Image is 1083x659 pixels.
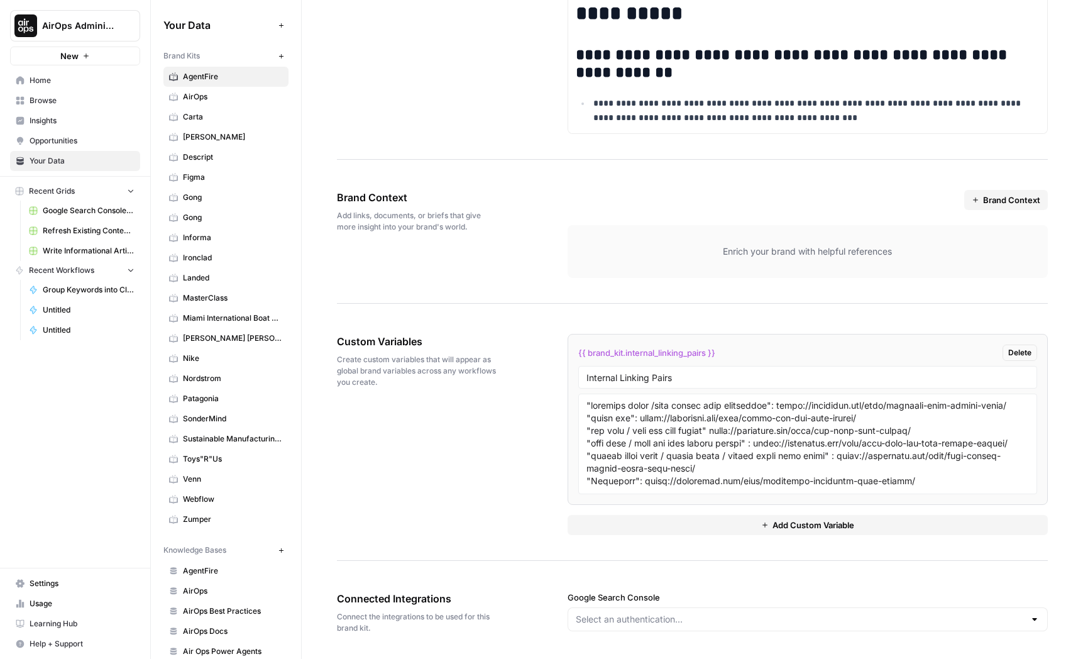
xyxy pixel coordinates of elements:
[163,127,289,147] a: [PERSON_NAME]
[43,304,135,316] span: Untitled
[14,14,37,37] img: AirOps Administrative Logo
[183,252,283,263] span: Ironclad
[983,194,1040,206] span: Brand Context
[183,585,283,597] span: AirOps
[43,225,135,236] span: Refresh Existing Content (3)
[163,348,289,368] a: Nike
[30,95,135,106] span: Browse
[163,208,289,228] a: Gong
[337,190,497,205] span: Brand Context
[183,91,283,102] span: AirOps
[183,131,283,143] span: [PERSON_NAME]
[183,111,283,123] span: Carta
[10,573,140,594] a: Settings
[163,621,289,641] a: AirOps Docs
[568,591,1048,604] label: Google Search Console
[43,245,135,257] span: Write Informational Article
[183,272,283,284] span: Landed
[183,433,283,445] span: Sustainable Manufacturing Expo
[163,561,289,581] a: AgentFire
[163,248,289,268] a: Ironclad
[183,514,283,525] span: Zumper
[183,646,283,657] span: Air Ops Power Agents
[337,210,497,233] span: Add links, documents, or briefs that give more insight into your brand's world.
[183,565,283,577] span: AgentFire
[183,71,283,82] span: AgentFire
[30,598,135,609] span: Usage
[183,494,283,505] span: Webflow
[10,261,140,280] button: Recent Workflows
[183,606,283,617] span: AirOps Best Practices
[163,489,289,509] a: Webflow
[183,232,283,243] span: Informa
[30,618,135,629] span: Learning Hub
[183,453,283,465] span: Toys"R"Us
[183,172,283,183] span: Figma
[163,545,226,556] span: Knowledge Bases
[163,449,289,469] a: Toys"R"Us
[163,308,289,328] a: Miami International Boat Show
[183,292,283,304] span: MasterClass
[10,70,140,91] a: Home
[163,50,200,62] span: Brand Kits
[183,626,283,637] span: AirOps Docs
[586,399,1029,489] textarea: "loremips dolor /sita consec adip elitseddoe": tempo://incididun.utl/etdo/magnaali-enim-admini-ve...
[43,284,135,296] span: Group Keywords into Clusters
[183,353,283,364] span: Nike
[23,241,140,261] a: Write Informational Article
[163,18,273,33] span: Your Data
[183,473,283,485] span: Venn
[163,87,289,107] a: AirOps
[10,47,140,65] button: New
[163,67,289,87] a: AgentFire
[588,245,1028,258] p: Enrich your brand with helpful references
[30,135,135,147] span: Opportunities
[10,91,140,111] a: Browse
[163,601,289,621] a: AirOps Best Practices
[337,354,497,388] span: Create custom variables that will appear as global brand variables across any workflows you create.
[163,268,289,288] a: Landed
[10,182,140,201] button: Recent Grids
[337,591,497,606] span: Connected Integrations
[183,393,283,404] span: Patagonia
[10,10,140,42] button: Workspace: AirOps Administrative
[10,151,140,171] a: Your Data
[964,190,1048,210] button: Brand Context
[578,346,715,359] span: {{ brand_kit.internal_linking_pairs }}
[568,515,1048,535] button: Add Custom Variable
[772,519,854,531] span: Add Custom Variable
[23,320,140,340] a: Untitled
[10,594,140,614] a: Usage
[23,300,140,320] a: Untitled
[337,334,497,349] span: Custom Variables
[1003,345,1037,361] button: Delete
[30,578,135,589] span: Settings
[10,131,140,151] a: Opportunities
[183,373,283,384] span: Nordstrom
[576,613,1025,626] input: Select an authentication...
[163,409,289,429] a: SonderMind
[163,187,289,208] a: Gong
[29,186,75,197] span: Recent Grids
[163,107,289,127] a: Carta
[30,115,135,126] span: Insights
[163,389,289,409] a: Patagonia
[163,509,289,529] a: Zumper
[163,429,289,449] a: Sustainable Manufacturing Expo
[163,469,289,489] a: Venn
[163,328,289,348] a: [PERSON_NAME] [PERSON_NAME]
[163,368,289,389] a: Nordstrom
[23,280,140,300] a: Group Keywords into Clusters
[183,152,283,163] span: Descript
[163,147,289,167] a: Descript
[163,228,289,248] a: Informa
[60,50,79,62] span: New
[1008,347,1031,358] span: Delete
[43,205,135,216] span: Google Search Console - [DOMAIN_NAME]
[43,324,135,336] span: Untitled
[30,75,135,86] span: Home
[163,167,289,187] a: Figma
[10,111,140,131] a: Insights
[163,581,289,601] a: AirOps
[29,265,94,276] span: Recent Workflows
